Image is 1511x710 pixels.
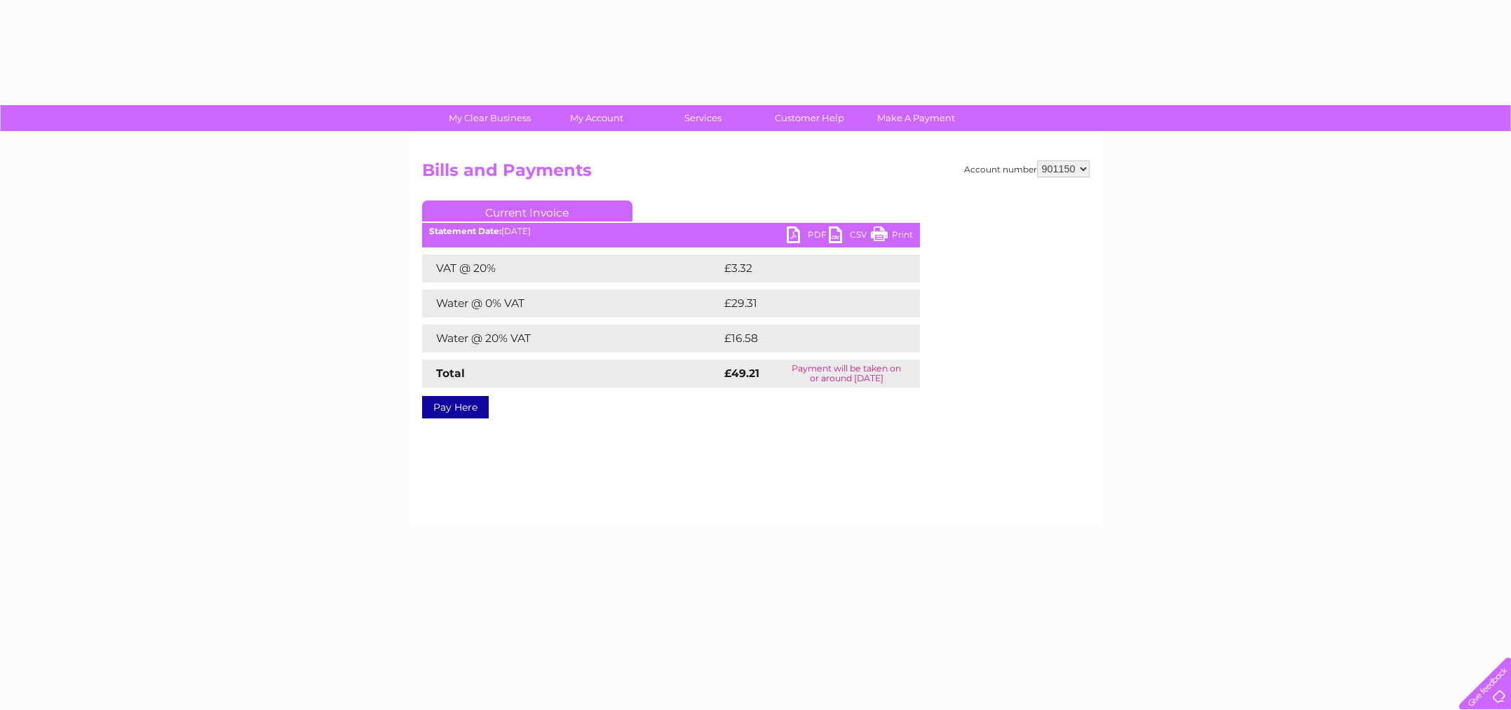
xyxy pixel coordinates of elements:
a: Make A Payment [858,105,974,131]
td: Water @ 0% VAT [422,289,721,318]
a: CSV [829,226,871,247]
td: £16.58 [721,325,890,353]
td: VAT @ 20% [422,254,721,282]
a: Pay Here [422,396,489,418]
td: Water @ 20% VAT [422,325,721,353]
td: £3.32 [721,254,887,282]
a: Print [871,226,913,247]
a: Customer Help [752,105,867,131]
div: [DATE] [422,226,920,236]
strong: Total [436,367,465,380]
div: Account number [964,161,1090,177]
strong: £49.21 [724,367,759,380]
a: My Account [538,105,654,131]
td: £29.31 [721,289,890,318]
a: My Clear Business [432,105,548,131]
b: Statement Date: [429,226,501,236]
a: Current Invoice [422,200,632,221]
a: PDF [787,226,829,247]
td: Payment will be taken on or around [DATE] [773,360,920,388]
a: Services [645,105,761,131]
h2: Bills and Payments [422,161,1090,187]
